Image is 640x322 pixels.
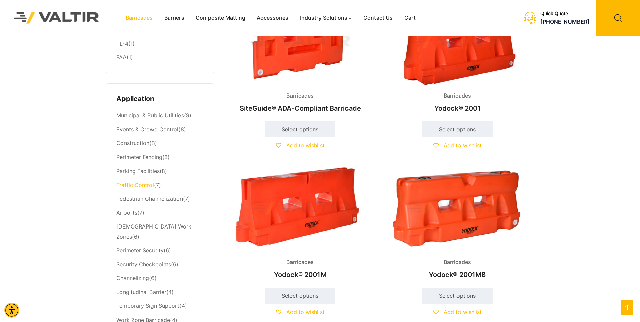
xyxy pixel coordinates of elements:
[116,178,203,192] li: (7)
[439,257,476,267] span: Barricades
[116,182,154,188] a: Traffic Control
[433,142,482,149] a: Add to wishlist
[116,168,160,175] a: Parking Facilities
[116,126,178,133] a: Events & Crowd Control
[227,164,373,252] img: An orange traffic barrier with cutouts, labeled "YODOCK," designed for road safety and delineation.
[116,123,203,137] li: (8)
[281,257,319,267] span: Barricades
[116,40,128,47] a: TL-4
[4,303,19,318] div: Accessibility Menu
[116,37,203,51] li: (1)
[116,302,179,309] a: Temporary Sign Support
[116,223,191,240] a: [DEMOGRAPHIC_DATA] Work Zones
[227,164,373,282] a: BarricadesYodock® 2001M
[621,300,633,315] a: Open this option
[398,13,421,23] a: Cart
[116,154,162,160] a: Perimeter Fencing
[159,13,190,23] a: Barriers
[422,288,493,304] a: Select options for “Yodock® 2001MB”
[116,94,203,104] h4: Application
[116,275,149,281] a: Channelizing
[116,140,149,146] a: Construction
[251,13,294,23] a: Accessories
[276,142,325,149] a: Add to wishlist
[116,247,164,254] a: Perimeter Security
[116,272,203,286] li: (6)
[116,195,183,202] a: Pedestrian Channelization
[227,267,373,282] h2: Yodock® 2001M
[358,13,398,23] a: Contact Us
[540,11,589,17] div: Quick Quote
[116,112,184,119] a: Municipal & Public Utilities
[385,101,530,116] h2: Yodock® 2001
[294,13,358,23] a: Industry Solutions
[116,220,203,244] li: (6)
[265,288,335,304] a: Select options for “Yodock® 2001M”
[439,91,476,101] span: Barricades
[286,308,325,315] span: Add to wishlist
[116,209,137,216] a: Airports
[116,258,203,272] li: (6)
[116,151,203,164] li: (8)
[116,54,127,61] a: FAA
[281,91,319,101] span: Barricades
[385,164,530,252] img: Barricades
[422,121,493,137] a: Select options for “Yodock® 2001”
[116,206,203,220] li: (7)
[444,308,482,315] span: Add to wishlist
[116,289,166,295] a: Longitudinal Barrier
[116,51,203,63] li: (1)
[385,267,530,282] h2: Yodock® 2001MB
[116,261,171,268] a: Security Checkpoints
[227,101,373,116] h2: SiteGuide® ADA-Compliant Barricade
[116,286,203,299] li: (4)
[5,3,108,33] img: Valtir Rentals
[433,308,482,315] a: Add to wishlist
[190,13,251,23] a: Composite Matting
[276,308,325,315] a: Add to wishlist
[385,164,530,282] a: BarricadesYodock® 2001MB
[265,121,335,137] a: Select options for “SiteGuide® ADA-Compliant Barricade”
[120,13,159,23] a: Barricades
[116,244,203,258] li: (6)
[116,192,203,206] li: (7)
[116,109,203,123] li: (9)
[444,142,482,149] span: Add to wishlist
[116,164,203,178] li: (8)
[540,18,589,25] a: call (888) 496-3625
[286,142,325,149] span: Add to wishlist
[116,299,203,313] li: (4)
[116,137,203,151] li: (8)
